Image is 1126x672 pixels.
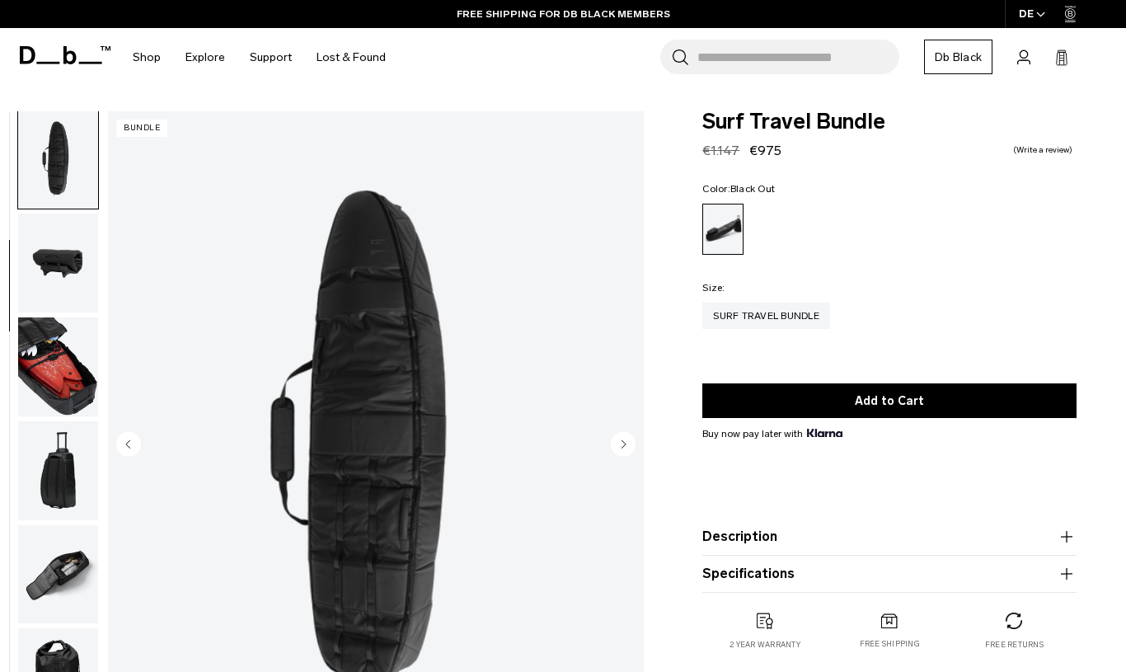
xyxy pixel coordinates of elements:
[17,110,99,210] button: Surf Travel Bundle
[317,28,386,87] a: Lost & Found
[807,429,842,437] img: {"height" => 20, "alt" => "Klarna"}
[702,111,1077,133] span: Surf Travel Bundle
[749,143,781,158] span: €975
[17,524,99,625] button: Surf Travel Bundle
[702,426,842,441] span: Buy now pay later with
[730,639,800,651] p: 2 year warranty
[185,28,225,87] a: Explore
[985,639,1044,651] p: Free returns
[18,110,98,209] img: Surf Travel Bundle
[860,638,920,650] p: Free shipping
[116,120,167,137] p: Bundle
[18,317,98,416] img: Surf Travel Bundle
[120,28,398,87] nav: Main Navigation
[457,7,670,21] a: FREE SHIPPING FOR DB BLACK MEMBERS
[702,383,1077,418] button: Add to Cart
[702,283,725,293] legend: Size:
[702,143,739,158] s: €1.147
[702,303,830,329] a: Surf Travel Bundle
[18,421,98,520] img: Surf Travel Bundle
[702,204,744,255] a: Black Out
[611,432,636,460] button: Next slide
[116,432,141,460] button: Previous slide
[18,525,98,624] img: Surf Travel Bundle
[18,214,98,313] img: Surf Travel Bundle
[17,213,99,313] button: Surf Travel Bundle
[924,40,992,74] a: Db Black
[250,28,292,87] a: Support
[702,527,1077,547] button: Description
[702,184,775,194] legend: Color:
[17,421,99,521] button: Surf Travel Bundle
[133,28,161,87] a: Shop
[17,317,99,417] button: Surf Travel Bundle
[730,183,775,195] span: Black Out
[702,564,1077,584] button: Specifications
[1013,146,1072,154] a: Write a review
